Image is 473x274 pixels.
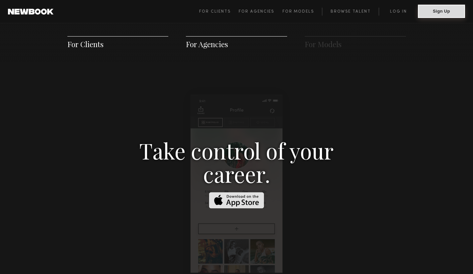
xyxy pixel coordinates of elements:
h3: Take control of your career. [122,139,351,185]
a: For Clients [67,39,104,49]
span: For Agencies [239,10,274,14]
span: For Clients [199,10,231,14]
a: For Clients [199,8,239,16]
a: Log in [379,8,418,16]
a: For Models [282,8,322,16]
a: For Agencies [239,8,282,16]
span: For Models [282,10,314,14]
a: For Agencies [186,39,228,49]
a: Browse Talent [322,8,379,16]
img: Download on the App Store [209,192,264,209]
a: For Models [305,39,342,49]
button: Sign Up [418,5,465,18]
